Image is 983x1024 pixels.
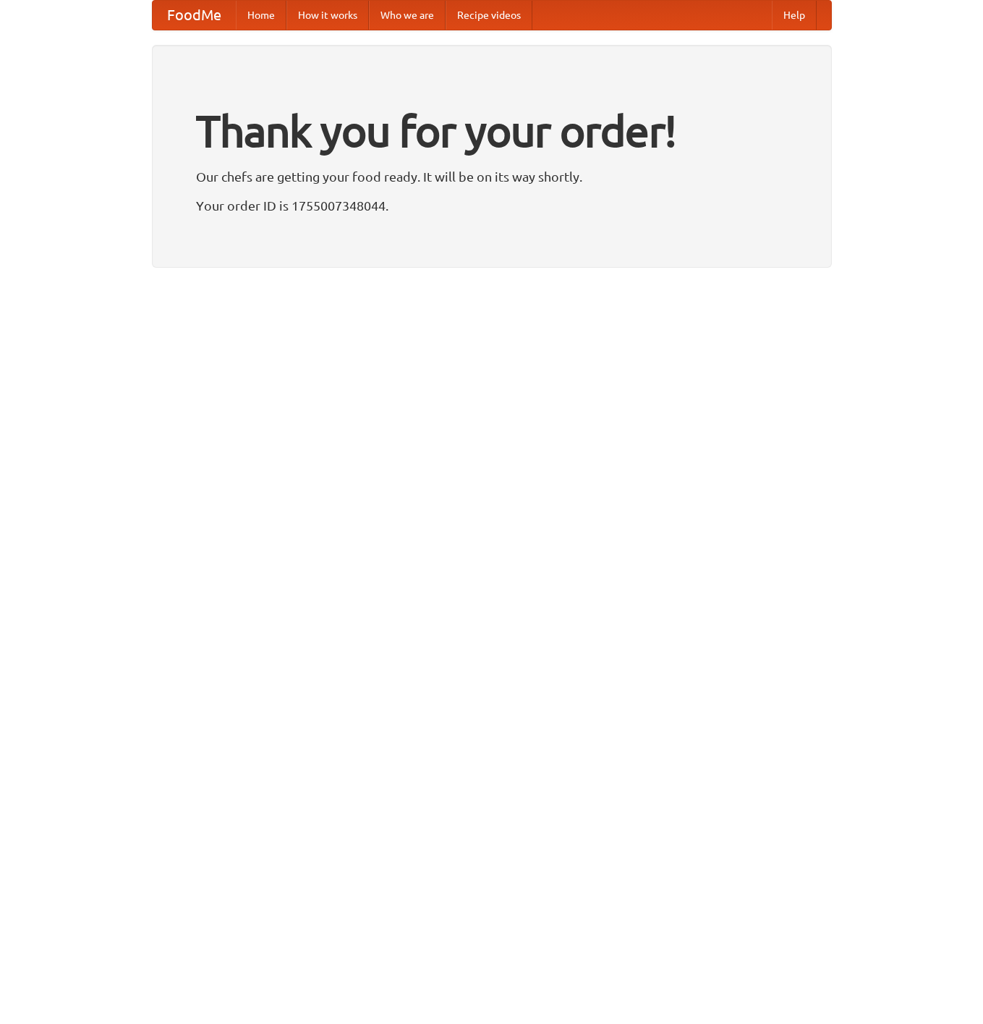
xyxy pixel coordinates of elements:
a: Recipe videos [446,1,532,30]
a: FoodMe [153,1,236,30]
a: Home [236,1,286,30]
p: Your order ID is 1755007348044. [196,195,788,216]
h1: Thank you for your order! [196,96,788,166]
a: Help [772,1,817,30]
a: Who we are [369,1,446,30]
a: How it works [286,1,369,30]
p: Our chefs are getting your food ready. It will be on its way shortly. [196,166,788,187]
